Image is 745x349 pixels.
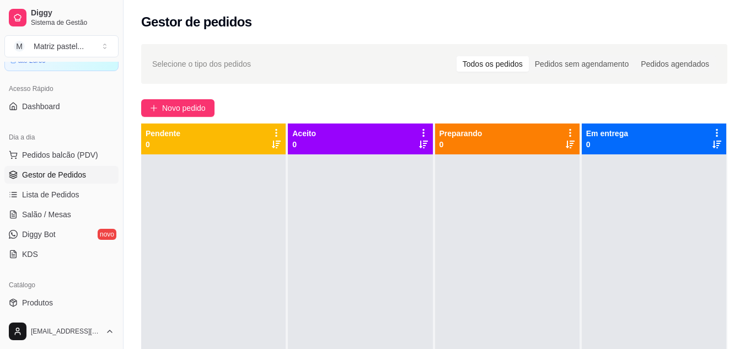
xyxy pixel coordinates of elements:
[440,139,483,150] p: 0
[4,166,119,184] a: Gestor de Pedidos
[22,149,98,160] span: Pedidos balcão (PDV)
[31,8,114,18] span: Diggy
[22,209,71,220] span: Salão / Mesas
[162,102,206,114] span: Novo pedido
[14,41,25,52] span: M
[31,18,114,27] span: Sistema de Gestão
[31,327,101,336] span: [EMAIL_ADDRESS][DOMAIN_NAME]
[4,186,119,203] a: Lista de Pedidos
[146,139,180,150] p: 0
[146,128,180,139] p: Pendente
[22,229,56,240] span: Diggy Bot
[4,206,119,223] a: Salão / Mesas
[141,99,215,117] button: Novo pedido
[152,58,251,70] span: Selecione o tipo dos pedidos
[586,128,628,139] p: Em entrega
[4,318,119,345] button: [EMAIL_ADDRESS][DOMAIN_NAME]
[22,297,53,308] span: Produtos
[22,189,79,200] span: Lista de Pedidos
[4,98,119,115] a: Dashboard
[22,169,86,180] span: Gestor de Pedidos
[292,128,316,139] p: Aceito
[586,139,628,150] p: 0
[150,104,158,112] span: plus
[4,225,119,243] a: Diggy Botnovo
[141,13,252,31] h2: Gestor de pedidos
[4,35,119,57] button: Select a team
[22,249,38,260] span: KDS
[440,128,483,139] p: Preparando
[4,80,119,98] div: Acesso Rápido
[292,139,316,150] p: 0
[4,294,119,312] a: Produtos
[34,41,84,52] div: Matriz pastel ...
[4,146,119,164] button: Pedidos balcão (PDV)
[4,128,119,146] div: Dia a dia
[457,56,529,72] div: Todos os pedidos
[529,56,635,72] div: Pedidos sem agendamento
[22,101,60,112] span: Dashboard
[4,276,119,294] div: Catálogo
[4,245,119,263] a: KDS
[4,4,119,31] a: DiggySistema de Gestão
[635,56,715,72] div: Pedidos agendados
